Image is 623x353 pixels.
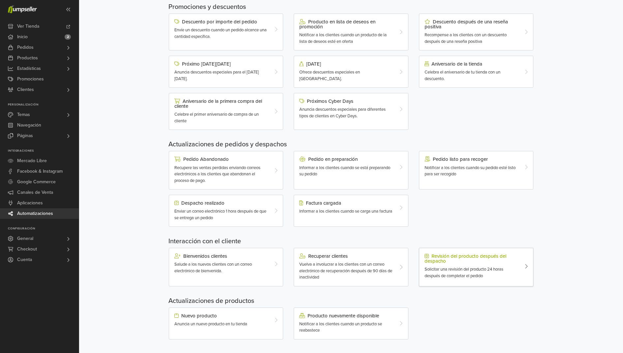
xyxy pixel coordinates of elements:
[425,19,519,29] div: Descuento después de una reseña positiva
[65,34,71,40] span: 2
[174,70,259,81] span: Anuncia descuentos especiales para el [DATE][DATE].
[174,262,252,274] span: Salude a los nuevos clientes con un correo electrónico de bienvenida.
[17,74,44,84] span: Promociones
[425,32,507,44] span: Recompense a los clientes con un descuento después de una reseña positiva
[17,21,39,32] span: Ver Tienda
[174,209,266,221] span: Enviar un correo electrónico 1 hora después de que se entrega un pedido
[299,313,393,318] div: Producto nuevamente disponible
[174,165,260,183] span: Recupere las ventas perdidas enviando correos electrónicos a los clientes que abandonan el proces...
[17,177,56,187] span: Google Commerce
[299,253,393,259] div: Recuperar clientes
[299,262,392,280] span: Vuelva a involucrar a los clientes con un correo electrónico de recuperación después de 90 días d...
[17,254,32,265] span: Cuenta
[174,112,259,124] span: Celebre el primer aniversario de compra de un cliente
[17,187,53,198] span: Canales de Venta
[299,70,360,81] span: Ofrece descuentos especiales en [GEOGRAPHIC_DATA].
[299,200,393,206] div: Factura cargada
[425,253,519,264] div: Revisión del producto después del despacho
[17,131,33,141] span: Páginas
[168,237,534,245] h5: Interacción con el cliente
[425,61,519,67] div: Aniversario de la tienda
[174,19,268,24] div: Descuento por importe del pedido
[17,63,41,74] span: Estadísticas
[17,109,30,120] span: Temas
[17,84,34,95] span: Clientes
[174,321,247,327] span: Anuncia un nuevo producto en tu tienda
[299,19,393,29] div: Producto en lista de deseos en promoción
[299,157,393,162] div: Pedido en preparación
[174,313,268,318] div: Nuevo producto
[299,321,382,333] span: Notificar a los clientes cuando un producto se reabastece
[17,42,34,53] span: Pedidos
[299,107,386,119] span: Anuncia descuentos especiales para diferentes tipos de clientes en Cyber Days.
[17,32,28,42] span: Inicio
[168,297,534,305] h5: Actualizaciones de productos
[8,149,79,153] p: Integraciones
[425,267,503,279] span: Solicitar una revisión del producto 24 horas después de completar el pedido
[425,157,519,162] div: Pedido listo para recoger
[17,244,37,254] span: Checkout
[299,99,393,104] div: Próximos Cyber Days
[17,156,47,166] span: Mercado Libre
[174,99,268,109] div: Aniversario de la primera compra del cliente
[299,209,392,214] span: Informar a los clientes cuando se carga una factura
[425,70,500,81] span: Celebra el aniversario de tu tienda con un descuento.
[174,200,268,206] div: Despacho realizado
[8,103,79,107] p: Personalización
[17,233,33,244] span: General
[299,165,390,177] span: Informar a los clientes cuando se está preparando su pedido
[17,198,43,208] span: Aplicaciones
[8,227,79,231] p: Configuración
[168,3,534,11] h5: Promociones y descuentos
[174,253,268,259] div: Bienvenidos clientes
[17,53,38,63] span: Productos
[174,61,268,67] div: Próximo [DATE][DATE]
[174,157,268,162] div: Pedido Abandonado
[17,208,53,219] span: Automatizaciones
[17,120,41,131] span: Navegación
[299,32,387,44] span: Notificar a los clientes cuando un producto de la lista de deseos esté en oferta
[168,140,534,148] h5: Actualizaciones de pedidos y despachos
[17,166,63,177] span: Facebook & Instagram
[299,61,393,67] div: [DATE]
[425,165,516,177] span: Notificar a los clientes cuando su pedido esté listo para ser recogido
[174,27,267,39] span: Envíe un descuento cuando un pedido alcance una cantidad específica.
